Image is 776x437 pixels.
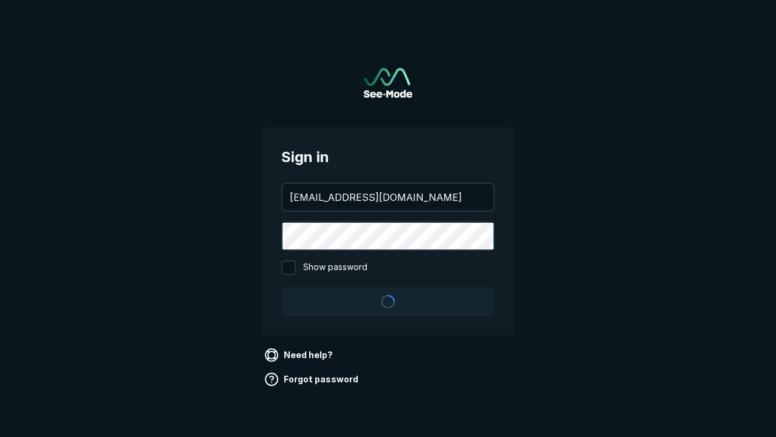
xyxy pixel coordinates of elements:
input: your@email.com [283,184,493,211]
img: See-Mode Logo [364,68,412,98]
a: Need help? [262,345,338,365]
a: Forgot password [262,370,363,389]
span: Sign in [281,146,495,168]
a: Go to sign in [364,68,412,98]
span: Show password [303,260,367,275]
